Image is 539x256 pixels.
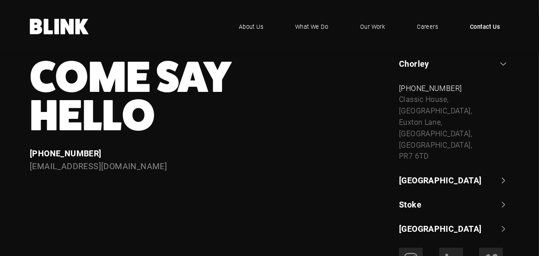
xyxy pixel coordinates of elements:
[399,83,509,162] div: Chorley
[470,22,500,31] span: Contact Us
[30,148,102,159] a: [PHONE_NUMBER]
[399,223,509,235] a: [GEOGRAPHIC_DATA]
[399,83,462,93] a: [PHONE_NUMBER]
[408,13,447,40] a: Careers
[399,94,509,162] div: Classic House, [GEOGRAPHIC_DATA], Euxton Lane, [GEOGRAPHIC_DATA], [GEOGRAPHIC_DATA], PR7 6TD
[351,13,394,40] a: Our Work
[399,175,509,186] a: [GEOGRAPHIC_DATA]
[461,13,509,40] a: Contact Us
[30,58,313,134] h3: Come Say Hello
[239,22,263,31] span: About Us
[399,199,509,210] a: Stoke
[295,22,328,31] span: What We Do
[360,22,385,31] span: Our Work
[286,13,337,40] a: What We Do
[399,58,509,69] a: Chorley
[417,22,438,31] span: Careers
[30,160,167,171] a: [EMAIL_ADDRESS][DOMAIN_NAME]
[30,19,89,34] a: Home
[230,13,272,40] a: About Us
